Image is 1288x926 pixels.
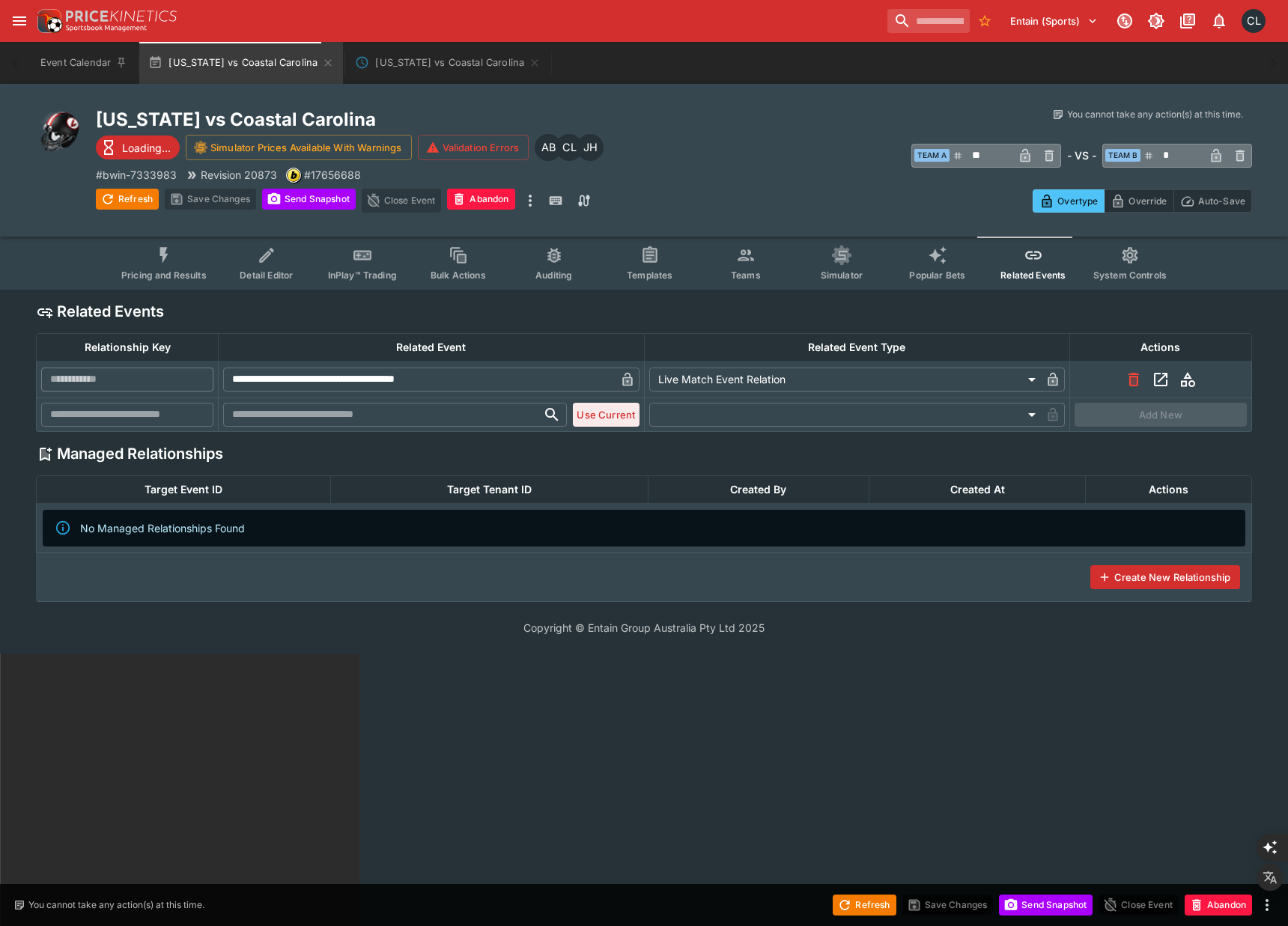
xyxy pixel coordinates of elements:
span: Bulk Actions [431,269,486,281]
th: Actions [1086,475,1252,503]
div: Live Match Event Relation [649,368,1041,392]
button: Refresh [96,189,159,210]
h6: - VS - [1067,147,1096,163]
input: search [887,9,970,33]
span: Detail Editor [240,269,293,281]
button: Abandon [1185,895,1252,916]
p: Overtype [1057,193,1098,209]
p: Copy To Clipboard [304,167,361,183]
div: bwin [286,168,301,183]
button: open drawer [6,7,33,34]
div: Jiahao Hao [577,134,604,161]
th: Target Event ID [37,475,331,503]
div: Start From [1033,189,1252,213]
th: Created By [648,475,869,503]
button: Chad Liu [1237,4,1270,37]
button: Auto-Save [1173,189,1252,213]
img: PriceKinetics [66,10,177,22]
button: Connected to PK [1111,7,1138,34]
span: Simulator [821,269,863,281]
span: System Controls [1093,269,1167,281]
span: Templates [627,269,672,281]
button: Send Snapshot [999,895,1093,916]
img: Sportsbook Management [66,25,147,31]
span: Mark an event as closed and abandoned. [447,191,514,206]
div: Event type filters [109,237,1179,290]
th: Related Event [219,333,644,361]
th: Related Event Type [644,333,1069,361]
span: View related event bwin-7629683 [1147,372,1174,385]
button: [US_STATE] vs Coastal Carolina [139,42,343,84]
div: Chad Liu [556,134,583,161]
h2: Copy To Clipboard [96,108,674,131]
p: Loading... [122,140,171,156]
p: Auto-Save [1198,193,1245,209]
button: more [521,189,539,213]
button: Notifications [1206,7,1233,34]
button: Use Current [573,403,639,427]
button: Send Snapshot [262,189,356,210]
button: Virginia vs Coastal Carolina [346,42,550,84]
h4: Managed Relationships [57,444,223,463]
th: Created At [869,475,1086,503]
span: Team B [1105,149,1140,162]
button: more [1258,896,1276,914]
img: american_football.png [36,108,84,156]
th: Relationship Key [37,333,219,361]
p: Revision 20873 [201,167,277,183]
div: No Managed Relationships Found [80,514,245,542]
button: Override [1104,189,1173,213]
button: Refresh [833,895,896,916]
h4: Related Events [57,302,164,321]
div: Chad Liu [1242,9,1266,33]
button: Simulator Prices Available With Warnings [186,135,412,160]
button: Create New Relationship [1090,565,1240,589]
span: Mark an event as closed and abandoned. [1185,896,1252,911]
button: Overtype [1033,189,1105,213]
p: You cannot take any action(s) at this time. [28,898,204,912]
img: PriceKinetics Logo [33,6,63,36]
span: Popular Bets [909,269,965,281]
button: Toggle light/dark mode [1143,7,1170,34]
button: No Bookmarks [973,9,997,33]
div: Alex Bothe [535,134,562,161]
button: Event Calendar [31,42,136,84]
span: Related Events [1000,269,1066,281]
th: Target Tenant ID [331,475,648,503]
span: Team A [914,149,950,162]
span: Auditing [535,269,572,281]
button: Validation Errors [418,135,529,160]
span: Teams [731,269,761,281]
p: You cannot take any action(s) at this time. [1067,108,1243,121]
p: Override [1128,193,1167,209]
button: Abandon [447,189,514,210]
th: Actions [1069,333,1251,361]
button: Documentation [1174,7,1201,34]
p: Copy To Clipboard [96,167,177,183]
button: Select Tenant [1001,9,1107,33]
img: bwin.png [287,168,300,182]
span: Pricing and Results [121,269,207,281]
span: InPlay™ Trading [328,269,397,281]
